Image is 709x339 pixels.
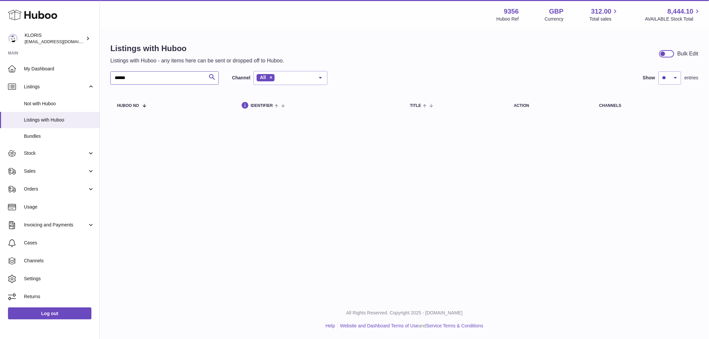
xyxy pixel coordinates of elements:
span: 8,444.10 [667,7,693,16]
span: identifier [251,104,273,108]
span: Sales [24,168,87,174]
a: Website and Dashboard Terms of Use [340,323,418,328]
span: Huboo no [117,104,139,108]
span: Stock [24,150,87,156]
div: KLORIS [25,32,84,45]
a: Log out [8,307,91,319]
a: 312.00 Total sales [589,7,619,22]
span: Cases [24,240,94,246]
span: entries [684,75,698,81]
span: My Dashboard [24,66,94,72]
span: Listings with Huboo [24,117,94,123]
div: Bulk Edit [677,50,698,57]
li: and [338,323,483,329]
div: action [514,104,586,108]
span: title [410,104,421,108]
div: channels [599,104,692,108]
span: [EMAIL_ADDRESS][DOMAIN_NAME] [25,39,98,44]
p: Listings with Huboo - any items here can be sent or dropped off to Huboo. [110,57,284,64]
a: Service Terms & Conditions [426,323,483,328]
img: internalAdmin-9356@internal.huboo.com [8,34,18,43]
span: Total sales [589,16,619,22]
span: Invoicing and Payments [24,222,87,228]
div: Huboo Ref [497,16,519,22]
label: Show [643,75,655,81]
span: Listings [24,84,87,90]
label: Channel [232,75,250,81]
span: 312.00 [591,7,611,16]
span: All [260,75,266,80]
span: Channels [24,258,94,264]
strong: 9356 [504,7,519,16]
p: All Rights Reserved. Copyright 2025 - [DOMAIN_NAME] [105,310,704,316]
span: Not with Huboo [24,101,94,107]
span: Returns [24,294,94,300]
h1: Listings with Huboo [110,43,284,54]
a: Help [325,323,335,328]
span: Bundles [24,133,94,139]
span: Usage [24,204,94,210]
span: AVAILABLE Stock Total [645,16,701,22]
a: 8,444.10 AVAILABLE Stock Total [645,7,701,22]
span: Settings [24,276,94,282]
div: Currency [545,16,564,22]
strong: GBP [549,7,563,16]
span: Orders [24,186,87,192]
